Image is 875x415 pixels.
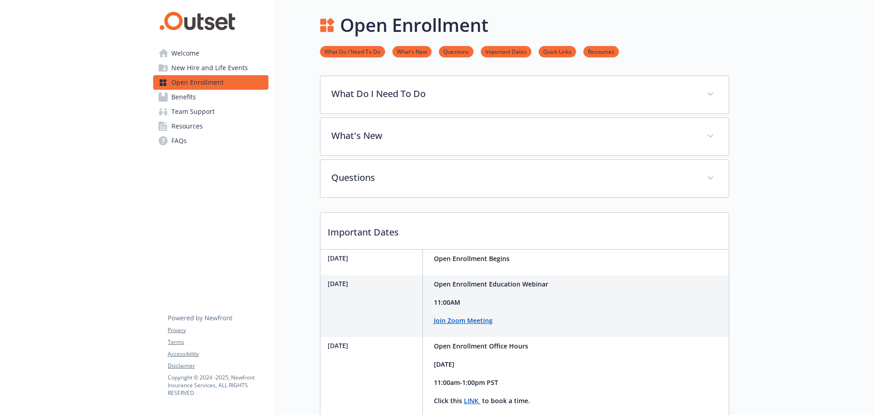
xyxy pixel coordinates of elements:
a: Privacy [168,326,268,334]
a: Accessibility [168,350,268,358]
p: [DATE] [328,253,419,263]
a: Resources [583,47,619,56]
strong: to book a time. [482,396,530,405]
div: What Do I Need To Do [320,76,729,113]
p: [DATE] [328,341,419,350]
strong: Open Enrollment Office Hours [434,342,528,350]
span: Benefits [171,90,196,104]
span: Team Support [171,104,215,119]
a: Open Enrollment [153,75,268,90]
span: Open Enrollment [171,75,224,90]
strong: Click this [434,396,462,405]
a: Terms [168,338,268,346]
a: FAQs [153,133,268,148]
a: What's New [392,47,432,56]
a: Team Support [153,104,268,119]
p: [DATE] [328,279,419,288]
strong: Open Enrollment Education Webinar [434,280,548,288]
a: Important Dates [481,47,531,56]
strong: [DATE] [434,360,454,369]
div: Questions [320,160,729,197]
a: Benefits [153,90,268,104]
a: Disclaimer [168,362,268,370]
strong: LINK [464,396,479,405]
p: What Do I Need To Do [331,87,696,101]
p: Important Dates [320,213,729,246]
a: Resources [153,119,268,133]
a: Join Zoom Meeting [434,316,493,325]
span: Welcome [171,46,199,61]
a: What Do I Need To Do [320,47,385,56]
strong: Open Enrollment Begins [434,254,510,263]
p: Questions [331,171,696,184]
span: FAQs [171,133,187,148]
strong: 11:00AM [434,298,460,307]
a: Welcome [153,46,268,61]
p: What's New [331,129,696,143]
strong: 11:00am-1:00pm PST [434,378,498,387]
a: Quick Links [539,47,576,56]
div: What's New [320,118,729,155]
a: New Hire and Life Events [153,61,268,75]
a: LINK [464,396,480,405]
span: Resources [171,119,203,133]
p: Copyright © 2024 - 2025 , Newfront Insurance Services, ALL RIGHTS RESERVED [168,374,268,397]
span: New Hire and Life Events [171,61,248,75]
a: Questions [439,47,474,56]
h1: Open Enrollment [340,11,489,39]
